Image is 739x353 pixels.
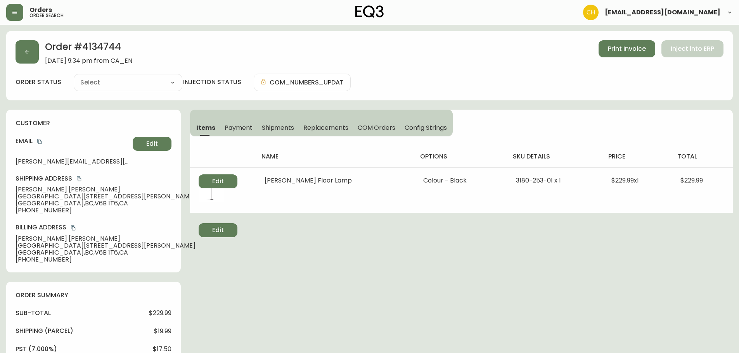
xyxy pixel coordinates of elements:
h4: sku details [513,152,596,161]
span: Edit [146,139,158,148]
span: $229.99 [149,310,171,317]
span: [DATE] 9:34 pm from CA_EN [45,57,132,64]
button: copy [69,224,77,232]
h4: price [608,152,665,161]
span: $19.99 [154,328,171,335]
button: Print Invoice [599,40,655,57]
h4: injection status [183,78,241,86]
span: Replacements [303,124,348,132]
img: logo [355,5,384,18]
span: $229.99 [680,176,703,185]
span: [PHONE_NUMBER] [16,256,196,263]
li: Colour - Black [423,177,498,184]
span: [PERSON_NAME] [PERSON_NAME] [16,186,196,193]
h4: Email [16,137,130,145]
span: [GEOGRAPHIC_DATA] , BC , V6B 1T6 , CA [16,200,196,207]
h4: name [261,152,408,161]
span: [EMAIL_ADDRESS][DOMAIN_NAME] [605,9,720,15]
span: [GEOGRAPHIC_DATA][STREET_ADDRESS][PERSON_NAME] [16,242,196,249]
span: Print Invoice [608,45,646,53]
img: f9fe1e26-3181-4645-93f7-1cfebb991e66.jpg [199,177,224,202]
img: 6288462cea190ebb98a2c2f3c744dd7e [583,5,599,20]
span: [PHONE_NUMBER] [16,207,196,214]
button: Edit [133,137,171,151]
button: copy [75,175,83,183]
span: Orders [29,7,52,13]
span: Items [196,124,215,132]
h5: order search [29,13,64,18]
span: Payment [225,124,253,132]
h4: customer [16,119,171,127]
button: Edit [199,223,237,237]
span: 3180-253-01 x 1 [516,176,561,185]
span: Shipments [262,124,294,132]
button: copy [36,138,43,145]
h4: Shipping ( Parcel ) [16,327,73,335]
span: $229.99 x 1 [611,176,639,185]
span: Config Strings [405,124,447,132]
span: COM Orders [358,124,396,132]
h4: total [677,152,727,161]
span: Edit [212,177,224,186]
span: [PERSON_NAME][EMAIL_ADDRESS][DOMAIN_NAME] [16,158,130,165]
span: [PERSON_NAME] [PERSON_NAME] [16,235,196,242]
span: [GEOGRAPHIC_DATA][STREET_ADDRESS][PERSON_NAME] [16,193,196,200]
button: Edit [199,174,237,188]
h4: order summary [16,291,171,300]
h4: options [420,152,501,161]
h4: Billing Address [16,223,196,232]
h4: Shipping Address [16,174,196,183]
span: Edit [212,226,224,234]
span: [PERSON_NAME] Floor Lamp [265,176,352,185]
span: [GEOGRAPHIC_DATA] , BC , V6B 1T6 , CA [16,249,196,256]
label: order status [16,78,61,86]
h2: Order # 4134744 [45,40,132,57]
h4: sub-total [16,309,51,317]
span: $17.50 [153,346,171,353]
